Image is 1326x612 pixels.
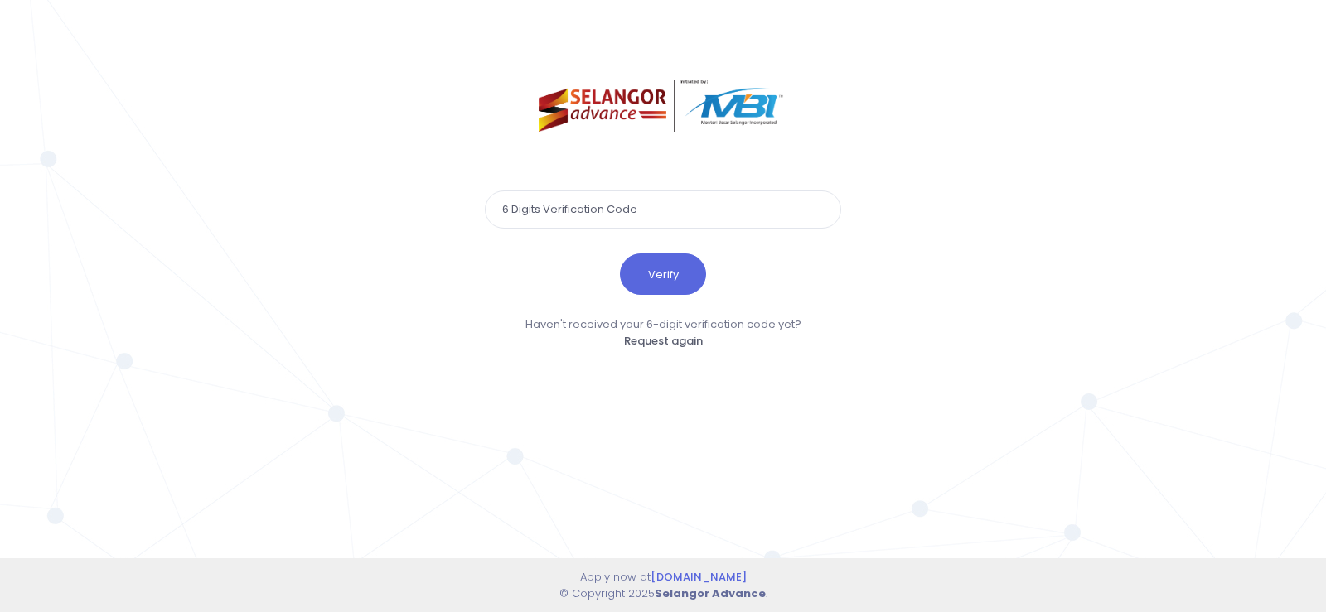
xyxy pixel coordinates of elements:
strong: Selangor Advance [655,585,766,601]
button: Verify [620,253,706,295]
a: Request again [624,333,703,349]
span: Haven't received your 6-digit verification code yet? [525,316,801,332]
a: [DOMAIN_NAME] [651,569,747,585]
input: 6 Digits Verification Code [485,190,841,229]
img: selangor-advance.png [539,80,788,132]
